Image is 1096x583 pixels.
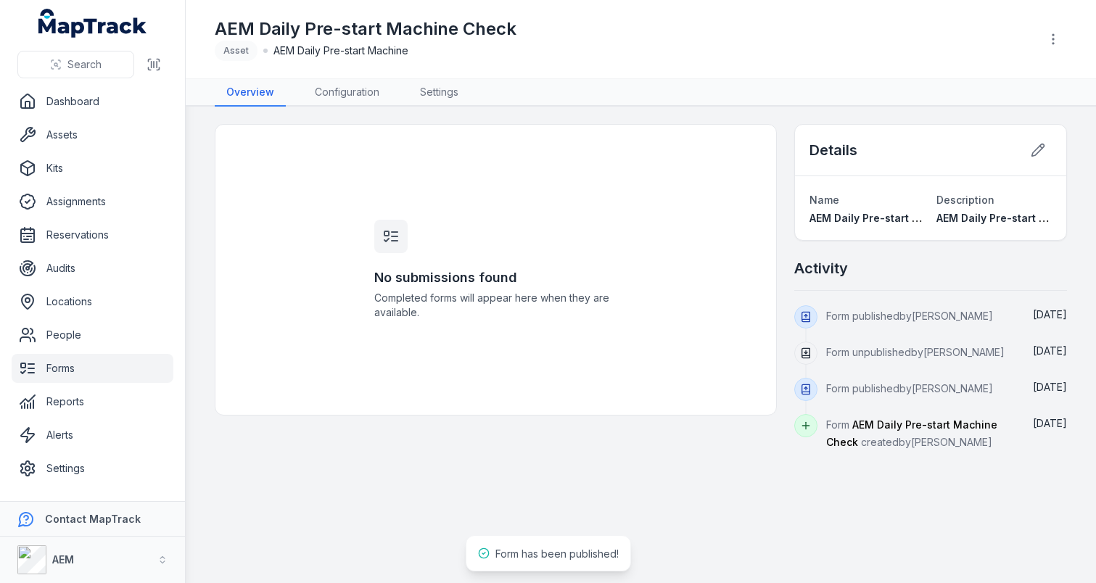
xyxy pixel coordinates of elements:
a: Kits [12,154,173,183]
a: Locations [12,287,173,316]
a: Alerts [12,421,173,450]
a: MapTrack [38,9,147,38]
a: Reservations [12,220,173,249]
time: 20/08/2025, 10:47:08 am [1033,381,1067,393]
span: Form created by [PERSON_NAME] [826,418,997,448]
span: [DATE] [1033,417,1067,429]
h2: Activity [794,258,848,278]
a: Reports [12,387,173,416]
a: Forms [12,354,173,383]
span: Form has been published! [495,547,619,560]
a: Settings [12,454,173,483]
span: [DATE] [1033,308,1067,321]
time: 20/08/2025, 11:32:46 am [1033,308,1067,321]
span: [DATE] [1033,344,1067,357]
span: Form unpublished by [PERSON_NAME] [826,346,1005,358]
a: Settings [408,79,470,107]
button: Search [17,51,134,78]
a: Audits [12,254,173,283]
a: Overview [215,79,286,107]
h3: No submissions found [374,268,618,288]
div: Asset [215,41,257,61]
a: Assets [12,120,173,149]
time: 20/08/2025, 11:17:06 am [1033,344,1067,357]
span: Name [809,194,839,206]
span: [DATE] [1033,381,1067,393]
strong: AEM [52,553,74,566]
a: Dashboard [12,87,173,116]
span: Description [936,194,994,206]
span: AEM Daily Pre-start Machine [936,212,1084,224]
a: Assignments [12,187,173,216]
span: AEM Daily Pre-start Machine Check [826,418,997,448]
span: Search [67,57,102,72]
a: People [12,321,173,350]
h2: Details [809,140,857,160]
h1: AEM Daily Pre-start Machine Check [215,17,516,41]
span: Form published by [PERSON_NAME] [826,382,993,394]
time: 20/08/2025, 10:44:17 am [1033,417,1067,429]
a: Configuration [303,79,391,107]
strong: Contact MapTrack [45,513,141,525]
span: Completed forms will appear here when they are available. [374,291,618,320]
span: AEM Daily Pre-start Machine Check [809,212,993,224]
span: AEM Daily Pre-start Machine [273,44,408,58]
span: Form published by [PERSON_NAME] [826,310,993,322]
